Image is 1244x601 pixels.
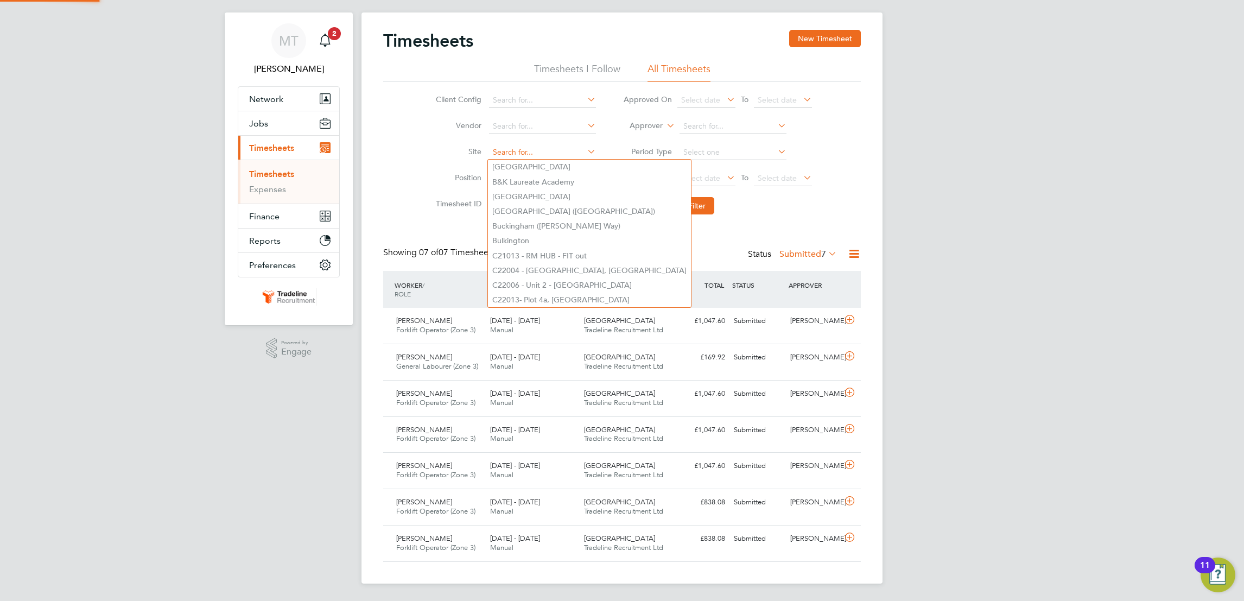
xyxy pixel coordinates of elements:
label: Vendor [433,121,481,130]
span: [GEOGRAPHIC_DATA] [584,461,655,470]
span: [GEOGRAPHIC_DATA] [584,425,655,434]
div: WORKER [392,275,486,303]
span: [DATE] - [DATE] [490,461,540,470]
span: [DATE] - [DATE] [490,497,540,507]
span: Reports [249,236,281,246]
span: To [738,170,752,185]
span: Tradeline Recruitment Ltd [584,398,663,407]
div: [PERSON_NAME] [786,530,842,548]
button: Finance [238,204,339,228]
button: Preferences [238,253,339,277]
div: Showing [383,247,497,258]
span: [DATE] - [DATE] [490,389,540,398]
div: Submitted [729,349,786,366]
div: [PERSON_NAME] [786,457,842,475]
span: 7 [821,249,826,260]
li: Timesheets I Follow [534,62,620,82]
div: Submitted [729,312,786,330]
li: Buckingham ([PERSON_NAME] Way) [488,219,691,233]
span: Manual [490,325,513,334]
div: Submitted [729,494,786,511]
span: Forklift Operator (Zone 3) [396,543,475,552]
span: [PERSON_NAME] [396,352,452,362]
span: [PERSON_NAME] [396,316,452,325]
button: Open Resource Center, 11 new notifications [1201,558,1235,592]
span: Forklift Operator (Zone 3) [396,398,475,407]
div: [PERSON_NAME] [786,385,842,403]
span: [PERSON_NAME] [396,425,452,434]
span: Manual [490,398,513,407]
div: Submitted [729,421,786,439]
div: [PERSON_NAME] [786,312,842,330]
button: New Timesheet [789,30,861,47]
div: Timesheets [238,160,339,204]
span: Tradeline Recruitment Ltd [584,362,663,371]
span: Forklift Operator (Zone 3) [396,507,475,516]
div: [PERSON_NAME] [786,421,842,439]
span: [GEOGRAPHIC_DATA] [584,352,655,362]
li: C22013- Plot 4a, [GEOGRAPHIC_DATA] [488,293,691,307]
a: 2 [314,23,336,58]
nav: Main navigation [225,12,353,325]
div: Submitted [729,530,786,548]
span: 07 Timesheets [419,247,495,258]
span: Tradeline Recruitment Ltd [584,434,663,443]
div: £838.08 [673,530,729,548]
button: Jobs [238,111,339,135]
span: [GEOGRAPHIC_DATA] [584,497,655,507]
div: APPROVER [786,275,842,295]
span: To [738,92,752,106]
span: Manual [490,507,513,516]
button: Reports [238,229,339,252]
button: Network [238,87,339,111]
span: [PERSON_NAME] [396,497,452,507]
span: Jobs [249,118,268,129]
span: Manual [490,362,513,371]
span: Preferences [249,260,296,270]
input: Search for... [489,119,596,134]
li: B&K Laureate Academy [488,175,691,189]
img: tradelinerecruitment-logo-retina.png [261,288,317,306]
span: Forklift Operator (Zone 3) [396,325,475,334]
li: C22004 - [GEOGRAPHIC_DATA], [GEOGRAPHIC_DATA] [488,263,691,278]
label: Submitted [779,249,837,260]
span: Tradeline Recruitment Ltd [584,543,663,552]
label: Timesheet ID [433,199,481,208]
label: Period Type [623,147,672,156]
a: Expenses [249,184,286,194]
span: Forklift Operator (Zone 3) [396,434,475,443]
span: 2 [328,27,341,40]
div: £169.92 [673,349,729,366]
span: General Labourer (Zone 3) [396,362,478,371]
input: Search for... [680,119,786,134]
span: Finance [249,211,280,222]
span: Marina Takkou [238,62,340,75]
span: Tradeline Recruitment Ltd [584,470,663,479]
div: Status [748,247,839,262]
span: 07 of [419,247,439,258]
span: Manual [490,434,513,443]
li: [GEOGRAPHIC_DATA] [488,189,691,204]
input: Search for... [489,145,596,160]
span: [DATE] - [DATE] [490,534,540,543]
li: All Timesheets [648,62,710,82]
div: 11 [1200,565,1210,579]
span: [PERSON_NAME] [396,534,452,543]
span: Manual [490,543,513,552]
span: [PERSON_NAME] [396,389,452,398]
span: Select date [758,173,797,183]
span: [GEOGRAPHIC_DATA] [584,316,655,325]
div: £1,047.60 [673,457,729,475]
label: Site [433,147,481,156]
span: Select date [681,95,720,105]
span: [PERSON_NAME] [396,461,452,470]
div: £1,047.60 [673,385,729,403]
h2: Timesheets [383,30,473,52]
a: Powered byEngage [266,338,312,359]
span: Timesheets [249,143,294,153]
div: £1,047.60 [673,312,729,330]
span: [DATE] - [DATE] [490,352,540,362]
button: Filter [680,197,714,214]
li: [GEOGRAPHIC_DATA] [488,160,691,174]
span: Network [249,94,283,104]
